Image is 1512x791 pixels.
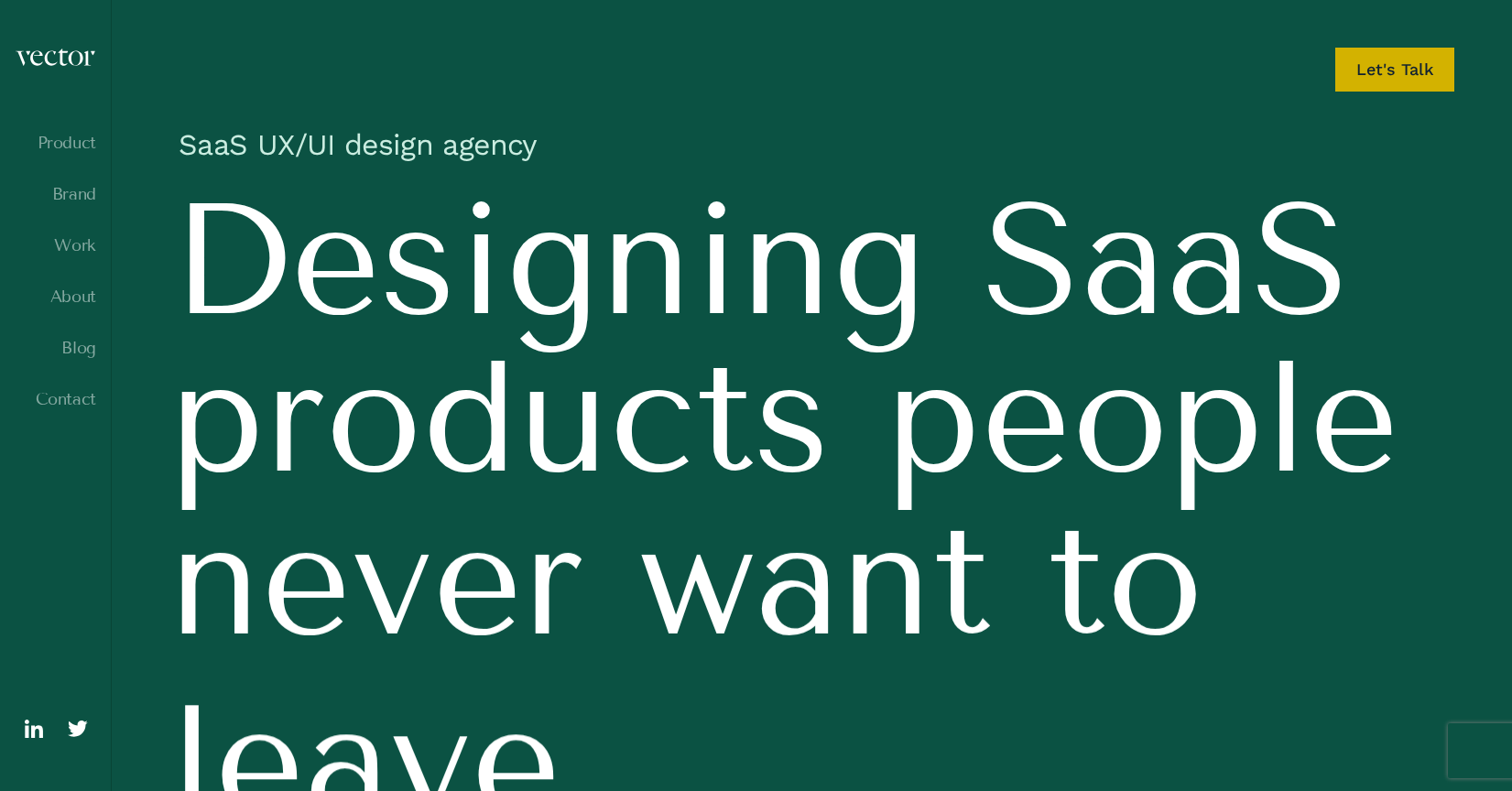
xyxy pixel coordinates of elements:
a: About [15,287,96,306]
span: people [886,339,1399,496]
span: want [638,502,992,659]
a: Blog [15,339,96,357]
a: Let's Talk [1335,48,1454,92]
h1: SaaS UX/UI design agency [169,117,1454,181]
span: to [1047,502,1203,659]
span: SaaS [983,181,1351,339]
span: Designing [169,181,928,339]
a: Product [15,134,96,152]
span: products [169,339,831,496]
a: Work [15,236,96,255]
span: never [169,502,583,659]
a: Brand [15,185,96,203]
a: Contact [15,390,96,408]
